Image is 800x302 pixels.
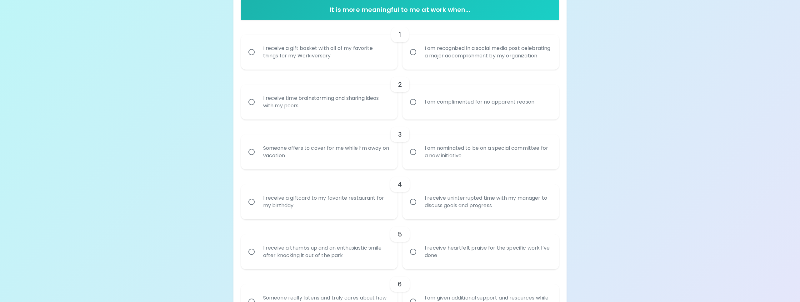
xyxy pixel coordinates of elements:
div: I am recognized in a social media post celebrating a major accomplishment by my organization [420,37,556,67]
div: I am nominated to be on a special committee for a new initiative [420,137,556,167]
h6: 6 [398,279,402,289]
div: I receive a gift basket with all of my favorite things for my Workiversary [258,37,394,67]
div: Someone offers to cover for me while I’m away on vacation [258,137,394,167]
h6: It is more meaningful to me at work when... [243,5,557,15]
h6: 2 [398,80,402,90]
h6: 3 [398,129,402,139]
h6: 1 [399,30,401,40]
div: choice-group-check [241,20,559,70]
div: I receive a thumbs up and an enthusiastic smile after knocking it out of the park [258,237,394,267]
div: choice-group-check [241,70,559,119]
div: choice-group-check [241,169,559,219]
div: I receive time brainstorming and sharing ideas with my peers [258,87,394,117]
div: I receive heartfelt praise for the specific work I’ve done [420,237,556,267]
div: choice-group-check [241,119,559,169]
h6: 5 [398,229,402,239]
div: I am complimented for no apparent reason [420,91,539,113]
h6: 4 [398,179,402,189]
div: I receive a giftcard to my favorite restaurant for my birthday [258,187,394,217]
div: I receive uninterrupted time with my manager to discuss goals and progress [420,187,556,217]
div: choice-group-check [241,219,559,269]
